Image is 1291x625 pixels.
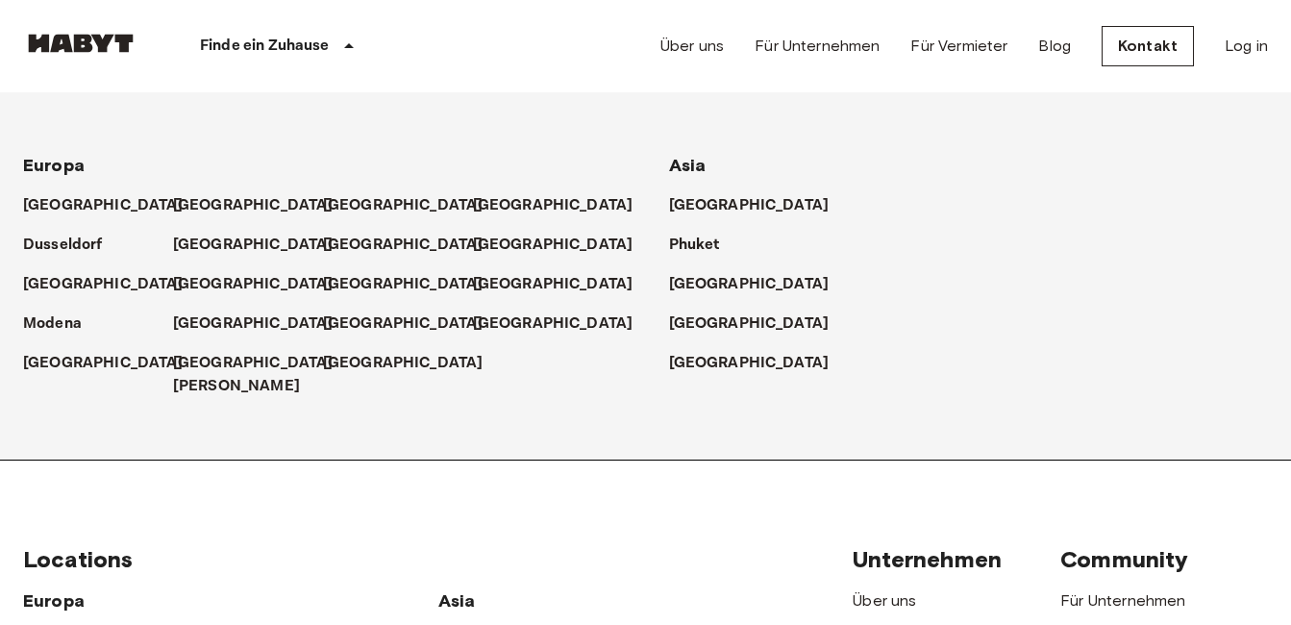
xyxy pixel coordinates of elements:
[23,194,203,217] a: [GEOGRAPHIC_DATA]
[323,273,484,296] p: [GEOGRAPHIC_DATA]
[669,352,849,375] a: [GEOGRAPHIC_DATA]
[23,273,184,296] p: [GEOGRAPHIC_DATA]
[660,35,724,58] a: Über uns
[173,273,334,296] p: [GEOGRAPHIC_DATA]
[669,273,849,296] a: [GEOGRAPHIC_DATA]
[669,194,849,217] a: [GEOGRAPHIC_DATA]
[323,312,484,336] p: [GEOGRAPHIC_DATA]
[1038,35,1071,58] a: Blog
[853,591,916,610] a: Über uns
[23,590,85,612] span: Europa
[910,35,1007,58] a: Für Vermieter
[1060,591,1185,610] a: Für Unternehmen
[23,312,101,336] a: Modena
[669,273,830,296] p: [GEOGRAPHIC_DATA]
[173,352,353,398] a: [GEOGRAPHIC_DATA][PERSON_NAME]
[669,312,830,336] p: [GEOGRAPHIC_DATA]
[1060,545,1188,573] span: Community
[173,234,353,257] a: [GEOGRAPHIC_DATA]
[323,312,503,336] a: [GEOGRAPHIC_DATA]
[23,234,122,257] a: Dusseldorf
[200,35,330,58] p: Finde ein Zuhause
[23,352,184,375] p: [GEOGRAPHIC_DATA]
[473,194,633,217] p: [GEOGRAPHIC_DATA]
[173,352,334,398] p: [GEOGRAPHIC_DATA][PERSON_NAME]
[853,545,1002,573] span: Unternehmen
[669,352,830,375] p: [GEOGRAPHIC_DATA]
[173,312,334,336] p: [GEOGRAPHIC_DATA]
[173,194,353,217] a: [GEOGRAPHIC_DATA]
[473,273,633,296] p: [GEOGRAPHIC_DATA]
[438,590,476,612] span: Asia
[755,35,880,58] a: Für Unternehmen
[323,194,503,217] a: [GEOGRAPHIC_DATA]
[1225,35,1268,58] a: Log in
[23,312,82,336] p: Modena
[473,194,653,217] a: [GEOGRAPHIC_DATA]
[23,155,85,176] span: Europa
[473,234,653,257] a: [GEOGRAPHIC_DATA]
[669,155,707,176] span: Asia
[323,234,503,257] a: [GEOGRAPHIC_DATA]
[23,273,203,296] a: [GEOGRAPHIC_DATA]
[323,234,484,257] p: [GEOGRAPHIC_DATA]
[323,273,503,296] a: [GEOGRAPHIC_DATA]
[23,34,138,53] img: Habyt
[669,234,739,257] a: Phuket
[173,312,353,336] a: [GEOGRAPHIC_DATA]
[23,352,203,375] a: [GEOGRAPHIC_DATA]
[323,352,503,375] a: [GEOGRAPHIC_DATA]
[323,352,484,375] p: [GEOGRAPHIC_DATA]
[473,312,633,336] p: [GEOGRAPHIC_DATA]
[473,312,653,336] a: [GEOGRAPHIC_DATA]
[473,234,633,257] p: [GEOGRAPHIC_DATA]
[669,234,720,257] p: Phuket
[23,234,103,257] p: Dusseldorf
[23,545,133,573] span: Locations
[173,234,334,257] p: [GEOGRAPHIC_DATA]
[173,194,334,217] p: [GEOGRAPHIC_DATA]
[1102,26,1194,66] a: Kontakt
[323,194,484,217] p: [GEOGRAPHIC_DATA]
[669,194,830,217] p: [GEOGRAPHIC_DATA]
[173,273,353,296] a: [GEOGRAPHIC_DATA]
[473,273,653,296] a: [GEOGRAPHIC_DATA]
[669,312,849,336] a: [GEOGRAPHIC_DATA]
[23,194,184,217] p: [GEOGRAPHIC_DATA]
